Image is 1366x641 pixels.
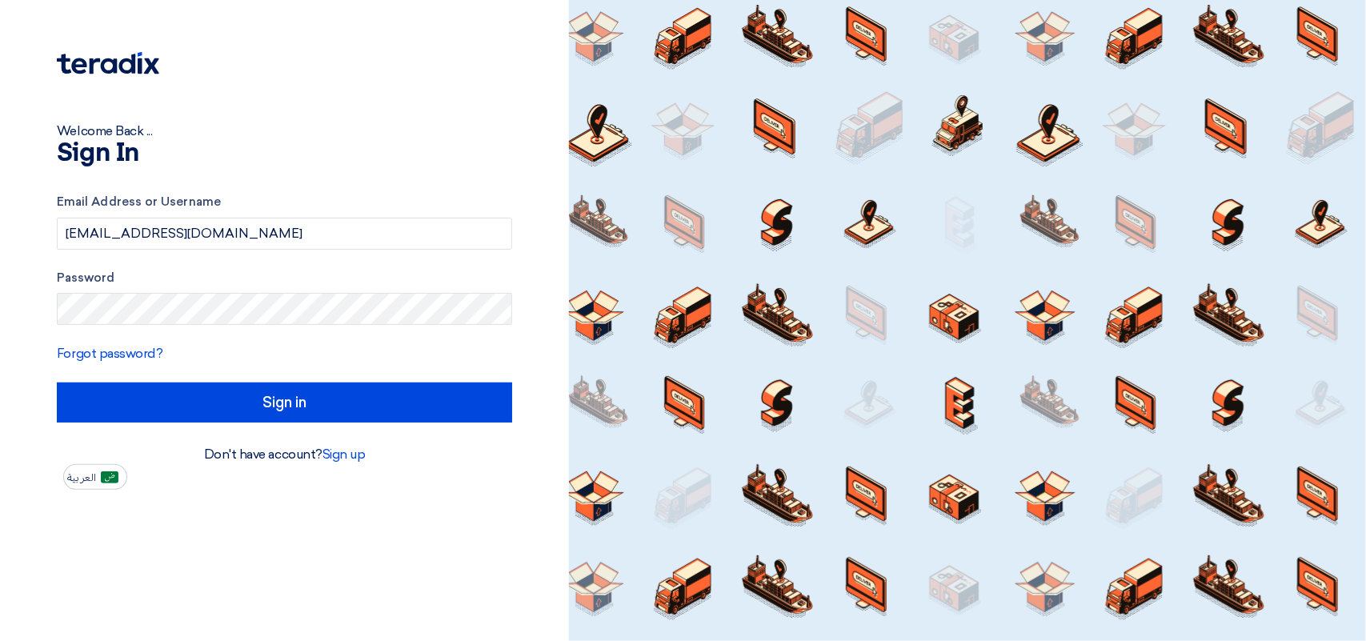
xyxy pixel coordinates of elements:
span: العربية [67,472,96,483]
img: Teradix logo [57,52,159,74]
div: Don't have account? [57,445,512,464]
a: Sign up [322,447,366,462]
a: Forgot password? [57,346,162,361]
img: ar-AR.png [101,471,118,483]
h1: Sign In [57,141,512,166]
input: Enter your business email or username [57,218,512,250]
button: العربية [63,464,127,490]
label: Email Address or Username [57,193,512,211]
input: Sign in [57,383,512,423]
label: Password [57,269,512,287]
div: Welcome Back ... [57,122,512,141]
